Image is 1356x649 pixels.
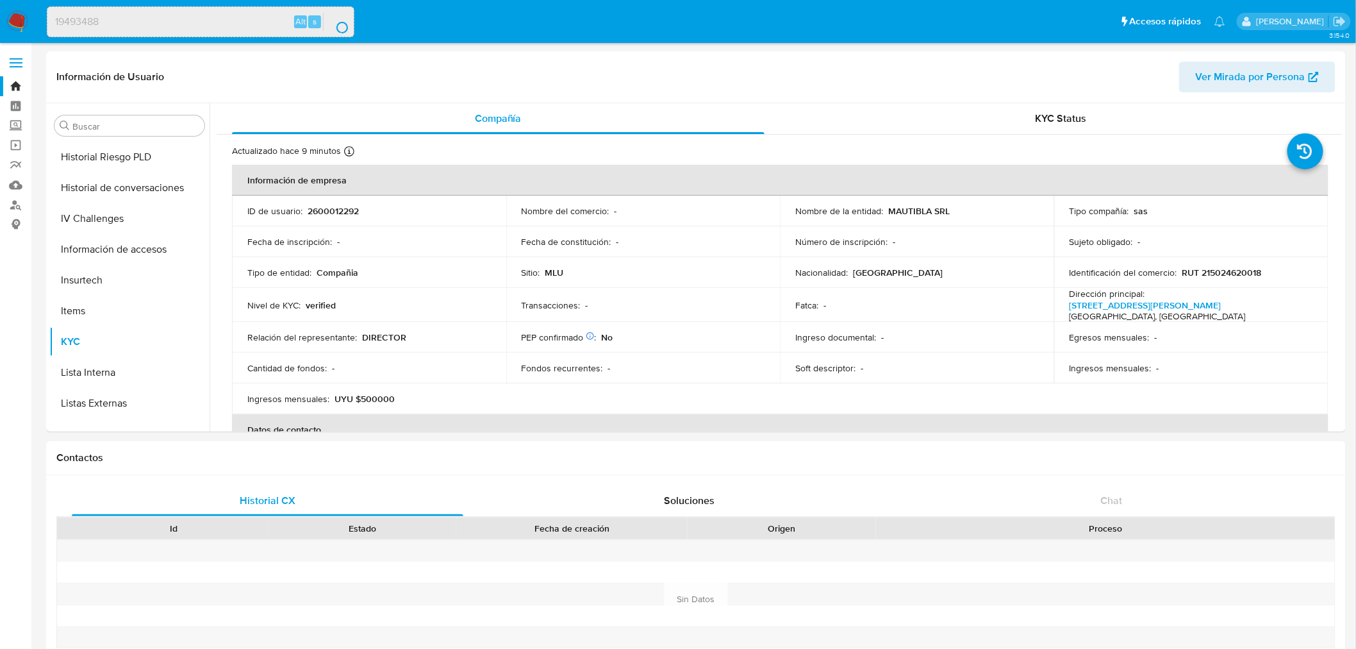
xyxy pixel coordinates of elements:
[795,267,848,278] p: Nacionalidad :
[295,15,306,28] span: Alt
[49,296,210,326] button: Items
[49,142,210,173] button: Historial Riesgo PLD
[49,419,210,450] button: Marcas AML
[247,332,357,343] p: Relación del representante :
[247,267,311,278] p: Tipo de entidad :
[1130,15,1202,28] span: Accesos rápidos
[522,362,603,374] p: Fondos recurrentes :
[247,236,332,248] p: Fecha de inscripción :
[888,205,950,217] p: MAUTIBLA SRL
[1070,267,1177,278] p: Identificación del comercio :
[88,522,259,535] div: Id
[608,362,611,374] p: -
[522,267,540,278] p: Sitio :
[861,362,863,374] p: -
[522,332,597,343] p: PEP confirmado :
[277,522,447,535] div: Estado
[1138,236,1141,248] p: -
[522,205,609,217] p: Nombre del comercio :
[49,326,210,357] button: KYC
[1196,62,1305,92] span: Ver Mirada por Persona
[1070,311,1246,323] h4: [GEOGRAPHIC_DATA], [GEOGRAPHIC_DATA]
[795,299,818,311] p: Fatca :
[602,332,613,343] p: No
[232,145,341,157] p: Actualizado hace 9 minutos
[72,121,199,132] input: Buscar
[323,13,349,31] button: search-icon
[1070,332,1150,343] p: Egresos mensuales :
[232,414,1328,445] th: Datos de contacto
[1214,16,1225,27] a: Notificaciones
[1134,205,1148,217] p: sas
[240,493,295,508] span: Historial CX
[795,205,883,217] p: Nombre de la entidad :
[697,522,867,535] div: Origen
[795,332,876,343] p: Ingreso documental :
[893,236,895,248] p: -
[616,236,619,248] p: -
[247,362,327,374] p: Cantidad de fondos :
[586,299,588,311] p: -
[1155,332,1157,343] p: -
[885,522,1326,535] div: Proceso
[247,299,301,311] p: Nivel de KYC :
[1179,62,1335,92] button: Ver Mirada por Persona
[615,205,617,217] p: -
[313,15,317,28] span: s
[47,13,354,30] input: Buscar usuario o caso...
[247,393,329,405] p: Ingresos mensuales :
[56,71,164,83] h1: Información de Usuario
[1070,205,1129,217] p: Tipo compañía :
[232,165,1328,196] th: Información de empresa
[49,388,210,419] button: Listas Externas
[49,265,210,296] button: Insurtech
[1036,111,1087,126] span: KYC Status
[881,332,884,343] p: -
[317,267,358,278] p: Compañia
[362,332,406,343] p: DIRECTOR
[1070,236,1133,248] p: Sujeto obligado :
[475,111,522,126] span: Compañía
[465,522,679,535] div: Fecha de creación
[522,236,611,248] p: Fecha de constitución :
[1070,299,1221,312] a: [STREET_ADDRESS][PERSON_NAME]
[49,234,210,265] button: Información de accesos
[522,299,581,311] p: Transacciones :
[49,357,210,388] button: Lista Interna
[1256,15,1328,28] p: gregorio.negri@mercadolibre.com
[1333,15,1346,28] a: Salir
[247,205,302,217] p: ID de usuario :
[665,493,715,508] span: Soluciones
[823,299,826,311] p: -
[49,173,210,203] button: Historial de conversaciones
[1070,362,1152,374] p: Ingresos mensuales :
[1101,493,1123,508] span: Chat
[308,205,359,217] p: 2600012292
[795,362,856,374] p: Soft descriptor :
[337,236,340,248] p: -
[56,451,1335,464] h1: Contactos
[1157,362,1159,374] p: -
[853,267,943,278] p: [GEOGRAPHIC_DATA]
[332,362,335,374] p: -
[49,203,210,234] button: IV Challenges
[306,299,336,311] p: verified
[1182,267,1262,278] p: RUT 215024620018
[1070,288,1145,299] p: Dirección principal :
[60,121,70,131] button: Buscar
[545,267,564,278] p: MLU
[795,236,888,248] p: Número de inscripción :
[335,393,395,405] p: UYU $500000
